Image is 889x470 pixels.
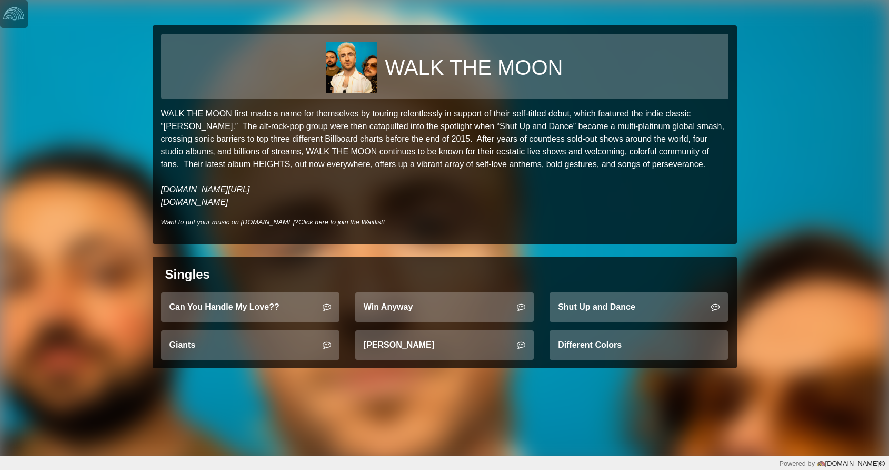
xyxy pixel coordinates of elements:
[161,218,385,226] i: Want to put your music on [DOMAIN_NAME]?
[326,42,377,93] img: 338b1fbd381984b11e422ecb6bdac12289548b1f83705eb59faa29187b674643.jpg
[550,292,728,322] a: Shut Up and Dance
[161,107,728,209] p: WALK THE MOON first made a name for themselves by touring relentlessly in support of their self-t...
[815,459,885,467] a: [DOMAIN_NAME]
[161,185,250,194] a: [DOMAIN_NAME][URL]
[355,330,534,360] a: [PERSON_NAME]
[385,55,563,80] h1: WALK THE MOON
[161,198,228,207] a: [DOMAIN_NAME]
[779,458,885,468] div: Powered by
[165,265,210,284] div: Singles
[161,292,339,322] a: Can You Handle My Love??
[161,330,339,360] a: Giants
[298,218,385,226] a: Click here to join the Waitlist!
[550,330,728,360] a: Different Colors
[817,459,825,468] img: logo-color-e1b8fa5219d03fcd66317c3d3cfaab08a3c62fe3c3b9b34d55d8365b78b1766b.png
[355,292,534,322] a: Win Anyway
[3,3,24,24] img: logo-white-4c48a5e4bebecaebe01ca5a9d34031cfd3d4ef9ae749242e8c4bf12ef99f53e8.png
